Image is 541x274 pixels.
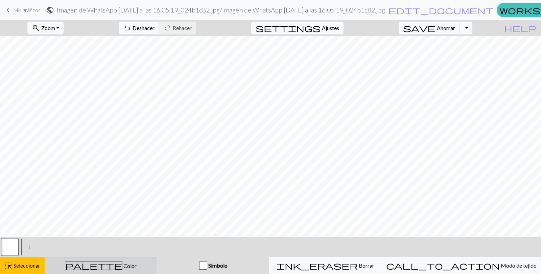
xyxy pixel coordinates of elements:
a: Mis gráficos [4,4,41,16]
font: Modo de tejido [501,262,537,269]
span: ink_eraser [277,261,358,270]
span: edit_document [388,5,494,15]
font: Color [123,263,137,269]
font: Ahorrar [437,25,455,31]
span: save [403,23,436,33]
button: Ahorrar [399,22,460,34]
button: Color [45,257,157,274]
font: / [220,6,222,14]
button: Modo de tejido [382,257,541,274]
button: Zoom [27,22,64,34]
span: call_to_action [386,261,500,270]
font: Borrar [359,262,374,269]
font: Imagen de WhatsApp [DATE] a las 16.05.19_024b1c82.jpg [57,6,220,14]
span: help [504,23,537,33]
span: palette [65,261,122,270]
i: Settings [256,24,321,32]
button: Deshacer [119,22,159,34]
button: SettingsAjustes [251,22,344,34]
font: Deshacer [133,25,155,31]
span: zoom_in [32,23,40,33]
font: Imagen de WhatsApp [DATE] a las 16.05.19_024b1c82.jpg [222,6,385,14]
button: Símbolo [157,257,269,274]
font: Seleccionar [14,262,40,269]
button: Borrar [269,257,382,274]
span: undo [123,23,131,33]
span: add [26,242,34,252]
span: settings [256,23,321,33]
span: keyboard_arrow_left [4,5,12,15]
span: public [46,5,54,15]
font: Símbolo [208,262,228,269]
font: Ajustes [322,25,339,31]
font: Mis gráficos [13,7,41,13]
font: Zoom [41,25,55,31]
span: highlight_alt [4,261,13,270]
